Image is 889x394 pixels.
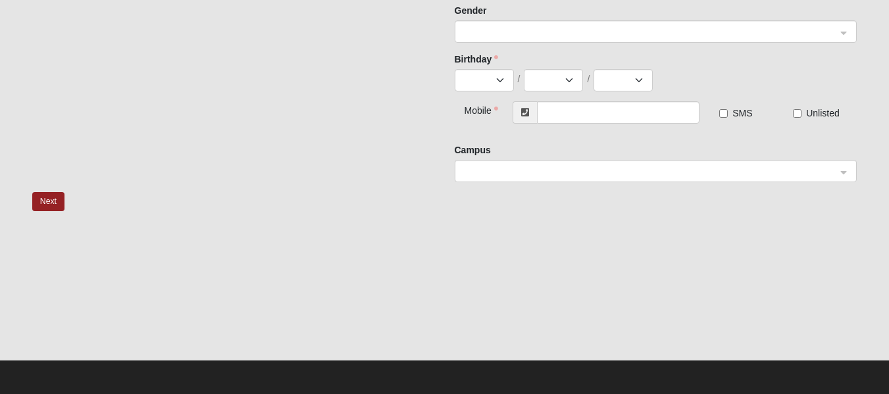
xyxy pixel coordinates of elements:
[455,101,488,117] div: Mobile
[587,72,590,86] span: /
[719,109,728,118] input: SMS
[32,192,64,211] button: Next
[455,53,499,66] label: Birthday
[806,108,840,118] span: Unlisted
[518,72,521,86] span: /
[793,109,801,118] input: Unlisted
[732,108,752,118] span: SMS
[455,143,491,157] label: Campus
[455,4,487,17] label: Gender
